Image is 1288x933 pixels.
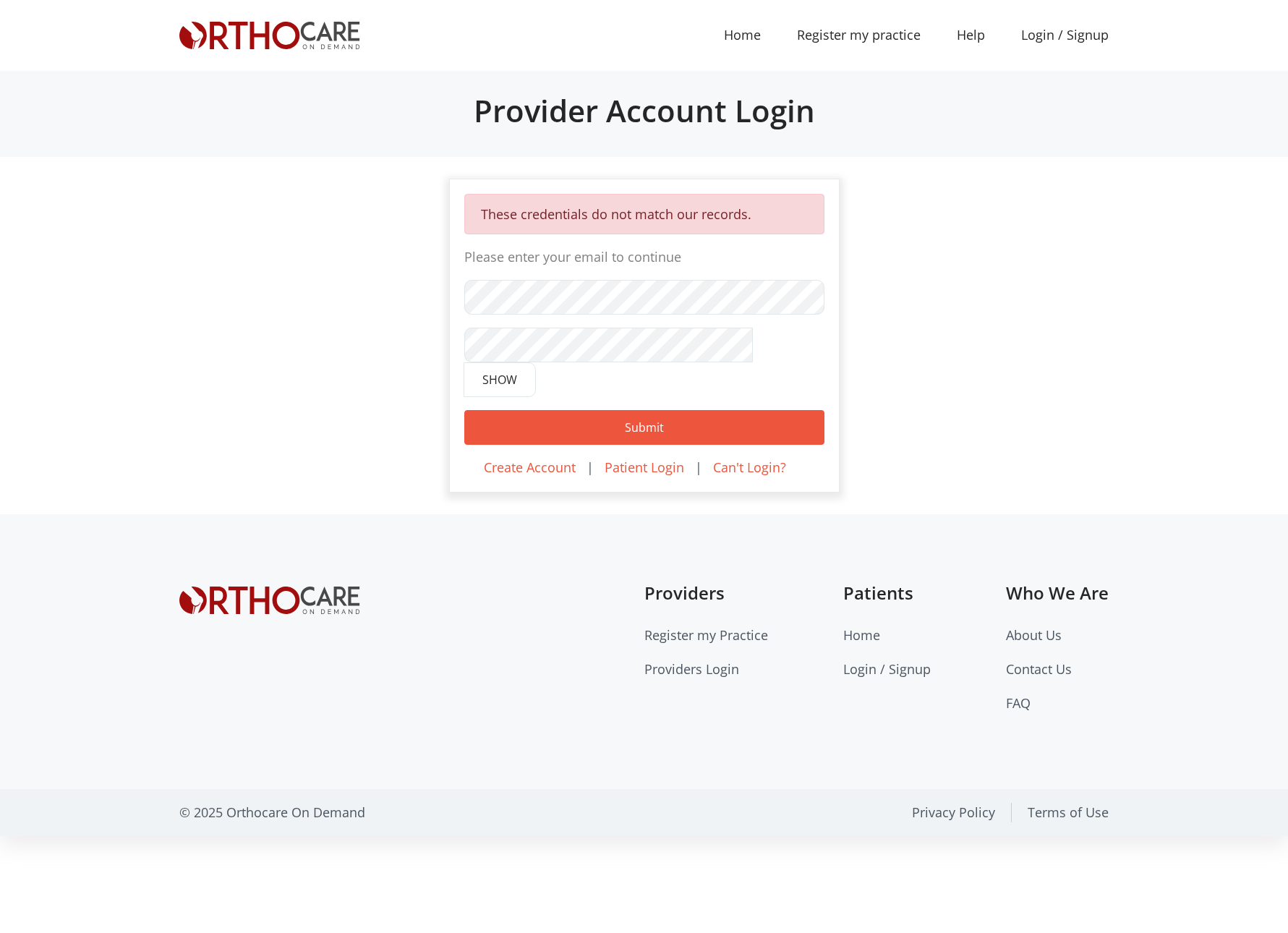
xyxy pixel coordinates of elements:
[464,410,824,445] button: Submit
[179,587,360,614] img: Orthocare
[713,459,786,476] a: Can't Login?
[644,626,768,644] a: Register my Practice
[1006,583,1109,604] h5: Who We Are
[1028,804,1109,821] a: Terms of Use
[843,660,931,678] a: Login / Signup
[939,19,1003,51] a: Help
[843,583,931,604] h5: Patients
[605,459,684,476] a: Patient Login
[179,803,365,822] p: © 2025 Orthocare On Demand
[843,626,880,644] a: Home
[779,19,939,51] a: Register my practice
[587,459,594,476] span: |
[706,19,779,51] a: Home
[1006,660,1072,678] a: Contact Us
[695,459,702,476] span: |
[179,93,1109,129] h2: Provider Account Login
[464,194,824,234] div: These credentials do not match our records.
[644,660,739,678] a: Providers Login
[1006,694,1031,712] a: FAQ
[644,583,768,604] h5: Providers
[1003,25,1127,45] a: Login / Signup
[464,362,536,397] button: SHOW
[1006,626,1062,644] a: About Us
[912,804,995,821] a: Privacy Policy
[484,459,576,476] a: Create Account
[464,247,824,267] p: Please enter your email to continue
